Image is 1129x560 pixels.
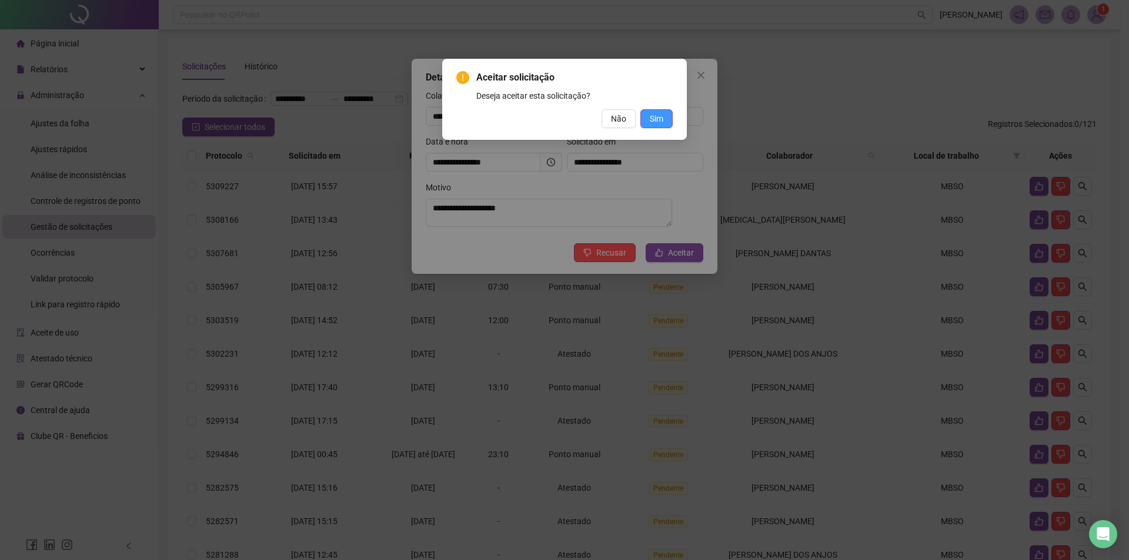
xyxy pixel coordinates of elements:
span: Aceitar solicitação [476,71,673,85]
button: Não [602,109,636,128]
span: Não [611,112,626,125]
div: Open Intercom Messenger [1089,520,1117,548]
span: exclamation-circle [456,71,469,84]
button: Sim [640,109,673,128]
span: Sim [650,112,663,125]
div: Deseja aceitar esta solicitação? [476,89,673,102]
